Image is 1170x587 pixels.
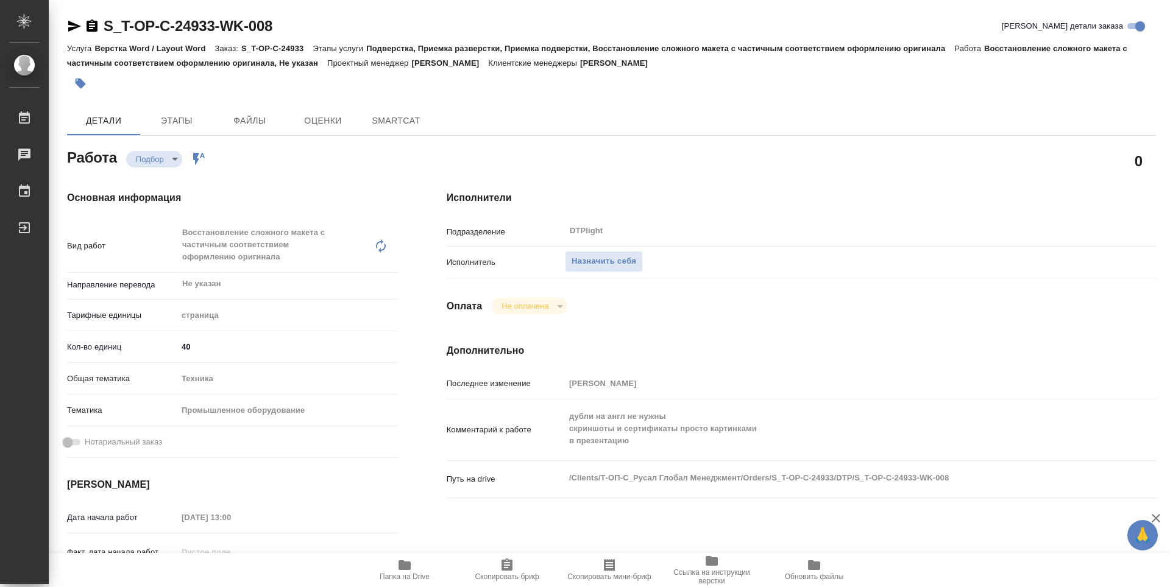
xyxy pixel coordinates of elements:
div: Подбор [492,298,567,314]
span: Детали [74,113,133,128]
h4: Дополнительно [447,343,1157,358]
div: Техника [177,368,398,389]
button: Скопировать ссылку [85,19,99,33]
input: ✎ Введи что-нибудь [177,338,398,356]
button: Ссылка на инструкции верстки [661,553,763,587]
span: Скопировать бриф [475,572,539,581]
button: Подбор [132,154,168,164]
p: Заказ: [215,44,241,53]
p: Услуга [67,44,94,53]
input: Пустое поле [565,374,1097,392]
span: Обновить файлы [785,572,844,581]
button: Скопировать ссылку для ЯМессенджера [67,19,82,33]
p: Верстка Word / Layout Word [94,44,214,53]
p: Проектный менеджер [327,58,411,68]
p: Клиентские менеджеры [488,58,580,68]
h4: Исполнители [447,191,1157,205]
p: Подразделение [447,226,565,238]
button: Добавить тэг [67,70,94,97]
span: Этапы [147,113,206,128]
p: Подверстка, Приемка разверстки, Приемка подверстки, Восстановление сложного макета с частичным со... [366,44,954,53]
h4: Оплата [447,299,483,314]
textarea: дубли на англ не нужны скриншоты и сертификаты просто картинками в презентацию [565,406,1097,451]
p: Факт. дата начала работ [67,546,177,558]
p: S_T-OP-C-24933 [241,44,313,53]
p: Вид работ [67,240,177,252]
button: Не оплачена [498,301,552,311]
input: Пустое поле [177,508,284,526]
div: страница [177,305,398,326]
p: Этапы услуги [313,44,366,53]
span: Назначить себя [572,255,636,269]
button: Назначить себя [565,251,643,272]
a: S_T-OP-C-24933-WK-008 [104,18,272,34]
span: Папка на Drive [380,572,430,581]
h2: 0 [1135,150,1143,171]
p: Исполнитель [447,256,565,269]
p: Общая тематика [67,373,177,385]
span: Оценки [294,113,352,128]
h4: Основная информация [67,191,398,205]
span: Скопировать мини-бриф [567,572,651,581]
p: Последнее изменение [447,378,565,390]
span: SmartCat [367,113,425,128]
p: Тарифные единицы [67,309,177,322]
span: [PERSON_NAME] детали заказа [1002,20,1123,32]
button: 🙏 [1127,520,1158,550]
span: Нотариальный заказ [85,436,162,448]
p: [PERSON_NAME] [580,58,657,68]
h2: Работа [67,146,117,167]
button: Папка на Drive [353,553,456,587]
button: Скопировать мини-бриф [558,553,661,587]
input: Пустое поле [177,543,284,561]
p: Кол-во единиц [67,341,177,353]
button: Скопировать бриф [456,553,558,587]
p: Работа [954,44,984,53]
p: Путь на drive [447,473,565,485]
span: Ссылка на инструкции верстки [668,568,756,585]
textarea: /Clients/Т-ОП-С_Русал Глобал Менеджмент/Orders/S_T-OP-C-24933/DTP/S_T-OP-C-24933-WK-008 [565,468,1097,488]
p: Дата начала работ [67,511,177,524]
span: Файлы [221,113,279,128]
div: Промышленное оборудование [177,400,398,421]
div: Подбор [126,151,182,167]
p: Тематика [67,404,177,417]
span: 🙏 [1132,522,1153,548]
h4: [PERSON_NAME] [67,477,398,492]
p: [PERSON_NAME] [411,58,488,68]
p: Направление перевода [67,279,177,291]
p: Комментарий к работе [447,424,565,436]
button: Обновить файлы [763,553,865,587]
